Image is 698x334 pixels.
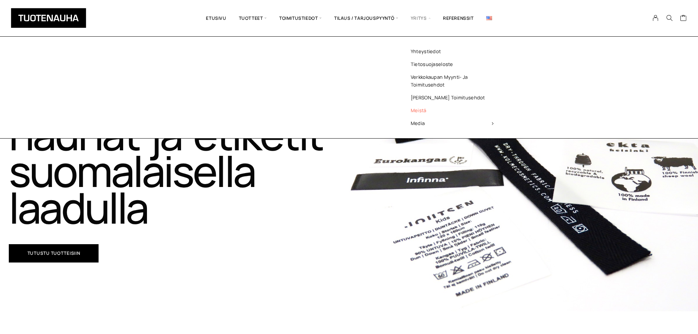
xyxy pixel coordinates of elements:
a: Cart [680,14,687,23]
a: Etusivu [200,5,232,31]
a: Yhteystiedot [399,45,505,58]
a: Tietosuojaseloste [399,58,505,71]
span: Toimitustiedot [273,5,328,31]
span: Tuotteet [233,5,273,31]
h1: Tuotemerkit, nauhat ja etiketit suomalaisella laadulla​ [9,79,348,226]
a: Referenssit [437,5,480,31]
span: Tutustu tuotteisiin [27,251,80,256]
button: Search [662,15,676,21]
img: English [486,16,492,20]
a: Tutustu tuotteisiin [9,244,99,263]
a: Meistä [399,104,505,117]
span: Yritys [405,5,437,31]
img: Tuotenauha Oy [11,8,86,28]
span: Tilaus / Tarjouspyyntö [328,5,405,31]
span: Media [399,117,505,130]
a: [PERSON_NAME] toimitusehdot [399,91,505,104]
a: Verkkokaupan myynti- ja toimitusehdot [399,71,505,91]
a: My Account [649,15,663,21]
